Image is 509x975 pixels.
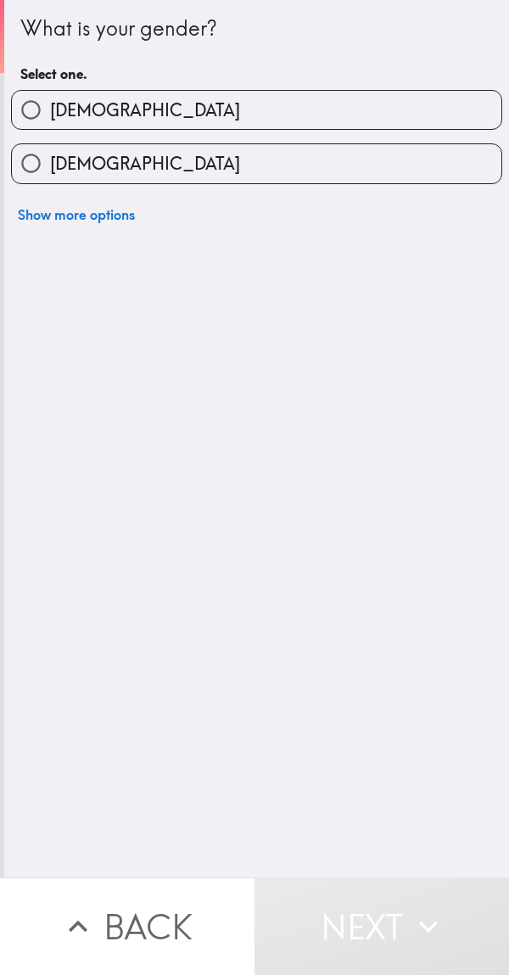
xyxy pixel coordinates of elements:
button: [DEMOGRAPHIC_DATA] [12,91,501,129]
span: [DEMOGRAPHIC_DATA] [50,152,240,176]
h6: Select one. [20,64,493,83]
button: Next [255,877,509,975]
span: [DEMOGRAPHIC_DATA] [50,98,240,122]
div: What is your gender? [20,14,493,43]
button: Show more options [11,198,142,232]
button: [DEMOGRAPHIC_DATA] [12,144,501,182]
